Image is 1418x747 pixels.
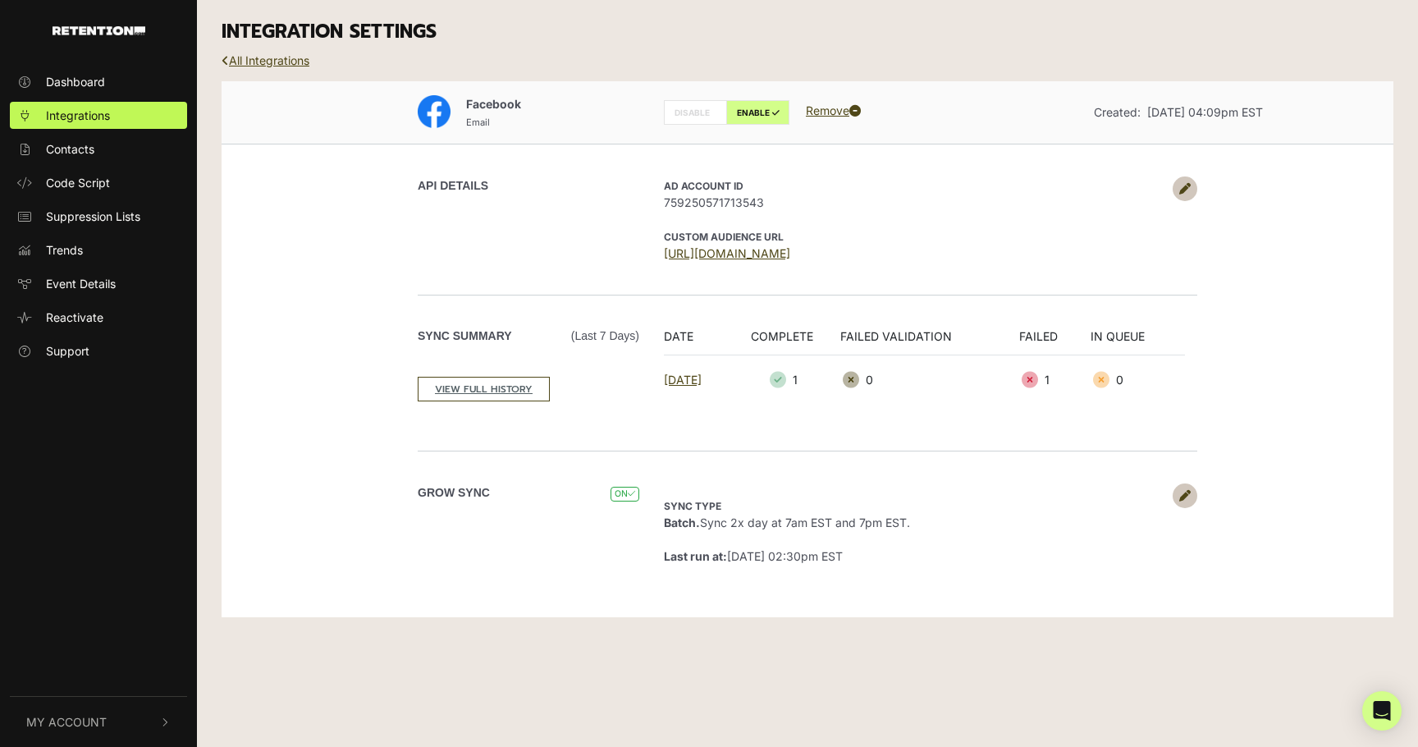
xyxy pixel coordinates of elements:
[53,26,145,35] img: Retention.com
[10,236,187,264] a: Trends
[46,241,83,259] span: Trends
[664,549,727,563] strong: Last run at:
[1019,355,1091,405] td: 1
[1091,355,1185,405] td: 0
[664,498,910,529] span: Sync 2x day at 7am EST and 7pm EST.
[418,95,451,128] img: Facebook
[10,135,187,163] a: Contacts
[734,355,840,405] td: 1
[664,373,702,387] a: [DATE]
[611,487,639,502] span: ON
[664,516,700,529] strong: Batch.
[664,100,727,125] label: DISABLE
[1147,105,1263,119] span: [DATE] 04:09pm EST
[46,174,110,191] span: Code Script
[734,328,840,355] th: COMPLETE
[840,355,1019,405] td: 0
[418,177,488,195] label: API DETAILS
[466,117,490,128] small: Email
[571,328,639,345] span: (Last 7 days)
[726,100,789,125] label: ENABLE
[664,500,721,512] strong: Sync type
[10,697,187,747] button: My Account
[664,194,1164,211] span: 759250571713543
[840,328,1019,355] th: FAILED VALIDATION
[806,103,861,117] a: Remove
[46,140,94,158] span: Contacts
[46,73,105,90] span: Dashboard
[46,275,116,292] span: Event Details
[1362,691,1402,731] div: Open Intercom Messenger
[46,208,140,225] span: Suppression Lists
[46,309,103,326] span: Reactivate
[46,107,110,124] span: Integrations
[418,328,639,345] label: Sync Summary
[10,304,187,331] a: Reactivate
[222,53,309,67] a: All Integrations
[664,231,784,243] strong: CUSTOM AUDIENCE URL
[222,21,1393,44] h3: INTEGRATION SETTINGS
[10,169,187,196] a: Code Script
[466,97,521,111] span: Facebook
[10,68,187,95] a: Dashboard
[418,377,550,401] a: VIEW FULL HISTORY
[1019,328,1091,355] th: FAILED
[664,328,734,355] th: DATE
[664,180,743,192] strong: AD Account ID
[664,549,843,563] span: [DATE] 02:30pm EST
[26,713,107,731] span: My Account
[418,484,490,502] label: Grow Sync
[10,337,187,364] a: Support
[1091,328,1185,355] th: IN QUEUE
[46,342,89,360] span: Support
[1094,105,1141,119] span: Created:
[10,270,187,297] a: Event Details
[10,102,187,129] a: Integrations
[10,203,187,230] a: Suppression Lists
[664,246,790,260] a: [URL][DOMAIN_NAME]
